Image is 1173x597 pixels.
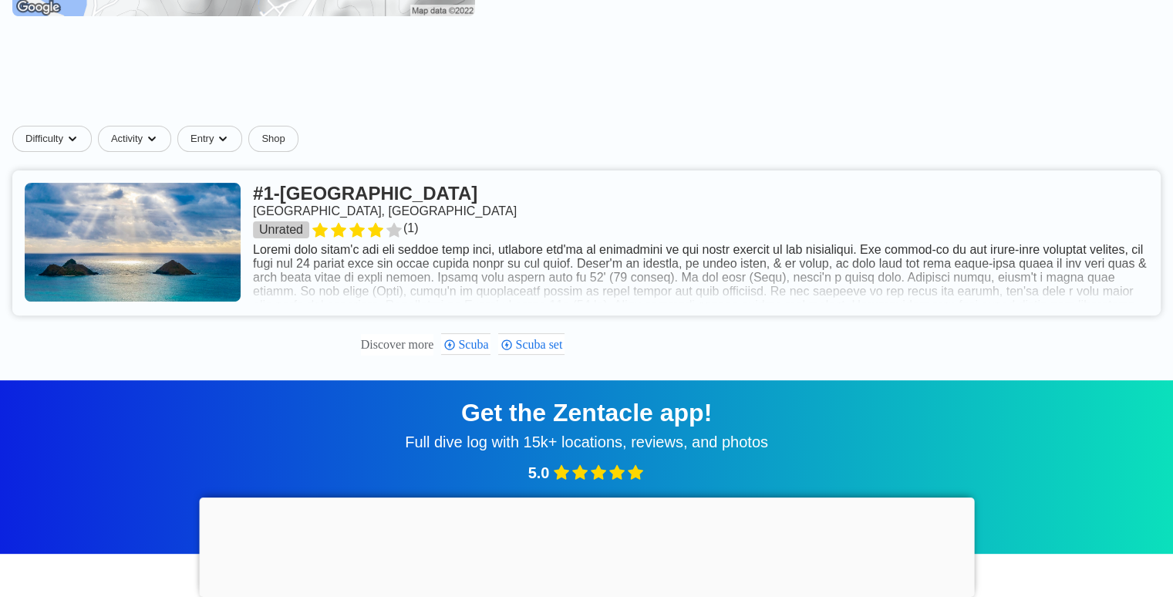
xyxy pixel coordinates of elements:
div: These are topics related to the article that might interest you [361,334,434,356]
button: Entrydropdown caret [177,126,248,152]
img: dropdown caret [217,133,229,145]
span: Difficulty [25,133,63,145]
iframe: Advertisement [199,497,974,593]
span: Activity [111,133,143,145]
a: Shop [248,126,298,152]
button: Difficultydropdown caret [12,126,98,152]
div: Get the Zentacle app! [19,399,1154,427]
div: Scuba [441,333,490,355]
div: Full dive log with 15k+ locations, reviews, and photos [19,433,1154,451]
iframe: Advertisement [213,44,961,113]
button: Activitydropdown caret [98,126,177,152]
span: 5.0 [528,464,550,482]
img: dropdown caret [146,133,158,145]
span: Scuba [458,338,493,351]
div: Scuba set [498,333,565,355]
img: dropdown caret [66,133,79,145]
span: Entry [190,133,214,145]
span: Scuba set [515,338,567,351]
